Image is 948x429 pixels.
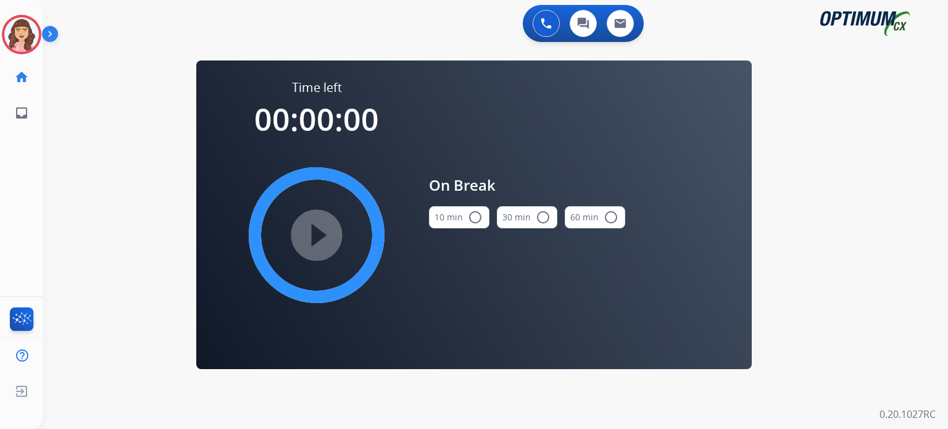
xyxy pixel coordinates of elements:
span: On Break [429,174,625,196]
button: 60 min [565,206,625,228]
img: avatar [4,17,39,52]
span: Time left [292,79,342,96]
span: 00:00:00 [254,98,379,140]
mat-icon: radio_button_unchecked [468,210,483,225]
mat-icon: radio_button_unchecked [536,210,551,225]
mat-icon: inbox [14,106,29,120]
mat-icon: radio_button_unchecked [604,210,618,225]
button: 30 min [497,206,557,228]
button: 10 min [429,206,489,228]
p: 0.20.1027RC [879,407,936,422]
mat-icon: home [14,70,29,85]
